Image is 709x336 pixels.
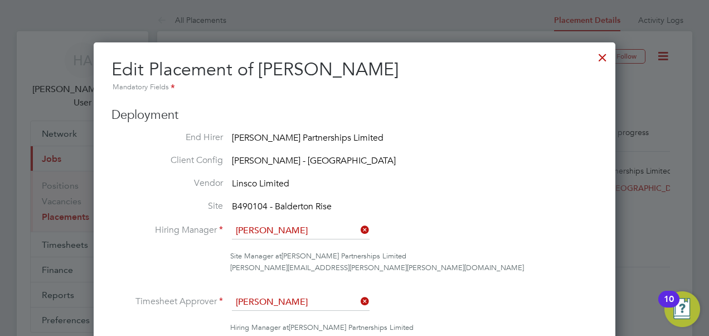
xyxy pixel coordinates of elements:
label: End Hirer [111,132,223,143]
label: Timesheet Approver [111,296,223,308]
span: [PERSON_NAME] - [GEOGRAPHIC_DATA] [232,155,396,166]
label: Site [111,200,223,212]
span: Linsco Limited [232,178,289,189]
span: Hiring Manager at [230,323,289,332]
div: 10 [664,299,674,314]
span: [PERSON_NAME] Partnerships Limited [232,132,383,143]
span: [PERSON_NAME] Partnerships Limited [289,323,414,332]
label: Hiring Manager [111,224,223,236]
span: [PERSON_NAME] Partnerships Limited [281,251,406,261]
div: [PERSON_NAME][EMAIL_ADDRESS][PERSON_NAME][PERSON_NAME][DOMAIN_NAME] [230,262,598,274]
input: Search for... [232,223,370,239]
span: B490104 - Balderton Rise [232,201,332,212]
label: Vendor [111,177,223,189]
label: Client Config [111,155,223,166]
div: Mandatory Fields [111,81,598,94]
span: Site Manager at [230,251,281,261]
input: Search for... [232,294,370,311]
h3: Deployment [111,107,598,123]
span: Edit Placement of [PERSON_NAME] [111,59,399,80]
button: Open Resource Center, 10 new notifications [664,291,700,327]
